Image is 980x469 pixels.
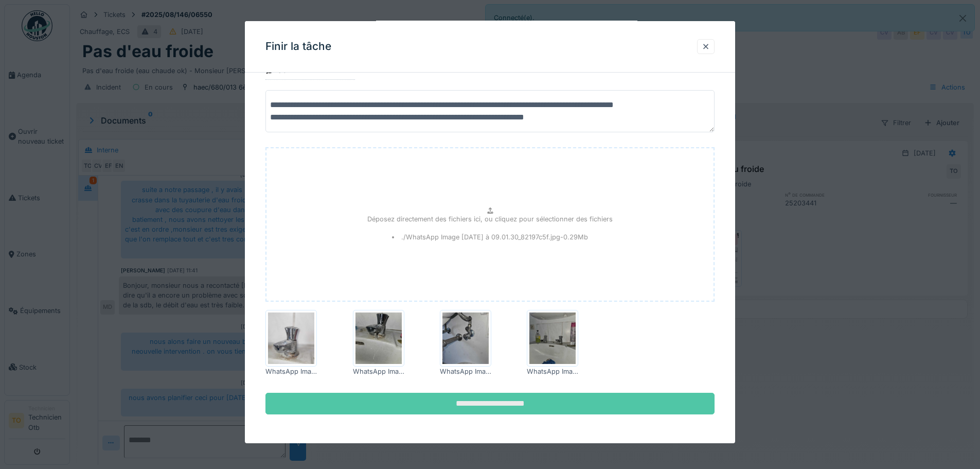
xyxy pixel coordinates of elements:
img: b54iiafrijxhserdhh4nasgm4vh8 [355,312,402,364]
img: qe0gktlv34xugux38bmojfiavyya [442,312,489,364]
img: yv2q6bh8b59qb2obbzg3odx25fzc [529,312,576,364]
li: ./WhatsApp Image [DATE] à 09.01.30_82197c5f.jpg - 0.29 Mb [392,232,588,242]
p: Déposez directement des fichiers ici, ou cliquez pour sélectionner des fichiers [367,214,613,223]
div: Commentaire final [265,62,355,80]
div: WhatsApp Image [DATE] à 09.01.30_82197c5f.jpg [527,367,578,376]
div: WhatsApp Image [DATE] à 08.58.22_309e7e61.jpg [353,367,404,376]
img: tm5cvoq4n54pnc30v3coi4rt3nmt [268,312,314,364]
div: WhatsApp Image [DATE] à 08.58.22_795aaa52.jpg [265,367,317,376]
h3: Finir la tâche [265,40,331,53]
div: WhatsApp Image [DATE] 09.01.30_b4470e3f.jpg [440,367,491,376]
